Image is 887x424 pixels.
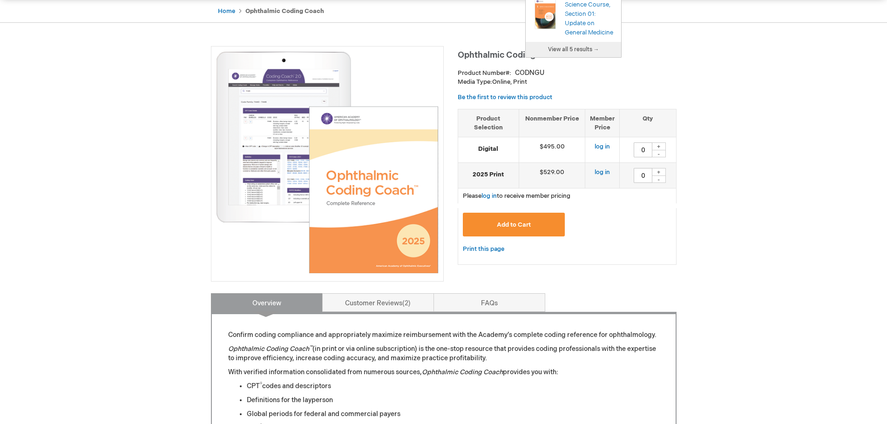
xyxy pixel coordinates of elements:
[497,221,531,229] span: Add to Cart
[519,163,585,188] td: $529.00
[458,69,511,77] strong: Product Number
[247,396,659,405] li: Definitions for the layperson
[247,382,659,391] li: CPT codes and descriptors
[245,7,324,15] strong: Ophthalmic Coding Coach
[463,192,570,200] span: Please to receive member pricing
[463,243,504,255] a: Print this page
[216,51,439,274] img: Ophthalmic Coding Coach
[458,50,563,60] span: Ophthalmic Coding Coach
[585,109,620,137] th: Member Price
[228,345,312,353] em: Ophthalmic Coding Coach
[620,109,676,137] th: Qty
[260,382,262,387] sup: ®
[548,46,599,53] span: View all 5 results →
[463,213,565,236] button: Add to Cart
[526,42,621,57] a: View all 5 results →
[519,137,585,163] td: $495.00
[322,293,434,312] a: Customer Reviews2
[515,68,544,78] div: CODNGU
[228,330,659,340] p: Confirm coding compliance and appropriately maximize reimbursement with the Academy’s complete co...
[595,168,610,176] a: log in
[218,7,235,15] a: Home
[458,78,677,87] p: Online, Print
[463,145,514,154] strong: Digital
[433,293,545,312] a: FAQs
[652,142,666,150] div: +
[247,410,659,419] li: Global periods for federal and commercial payers
[519,109,585,137] th: Nonmember Price
[211,293,323,312] a: Overview
[458,109,519,137] th: Product Selection
[422,368,503,376] em: Ophthalmic Coding Coach
[481,192,497,200] a: log in
[309,344,312,350] sup: ™
[228,368,659,377] p: With verified information consolidated from numerous sources, provides you with:
[652,168,666,176] div: +
[458,94,552,101] a: Be the first to review this product
[652,175,666,183] div: -
[463,170,514,179] strong: 2025 Print
[595,143,610,150] a: log in
[634,142,652,157] input: Qty
[402,299,411,307] span: 2
[652,150,666,157] div: -
[228,344,659,363] p: (in print or via online subscription) is the one-stop resource that provides coding professionals...
[634,168,652,183] input: Qty
[458,78,492,86] strong: Media Type:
